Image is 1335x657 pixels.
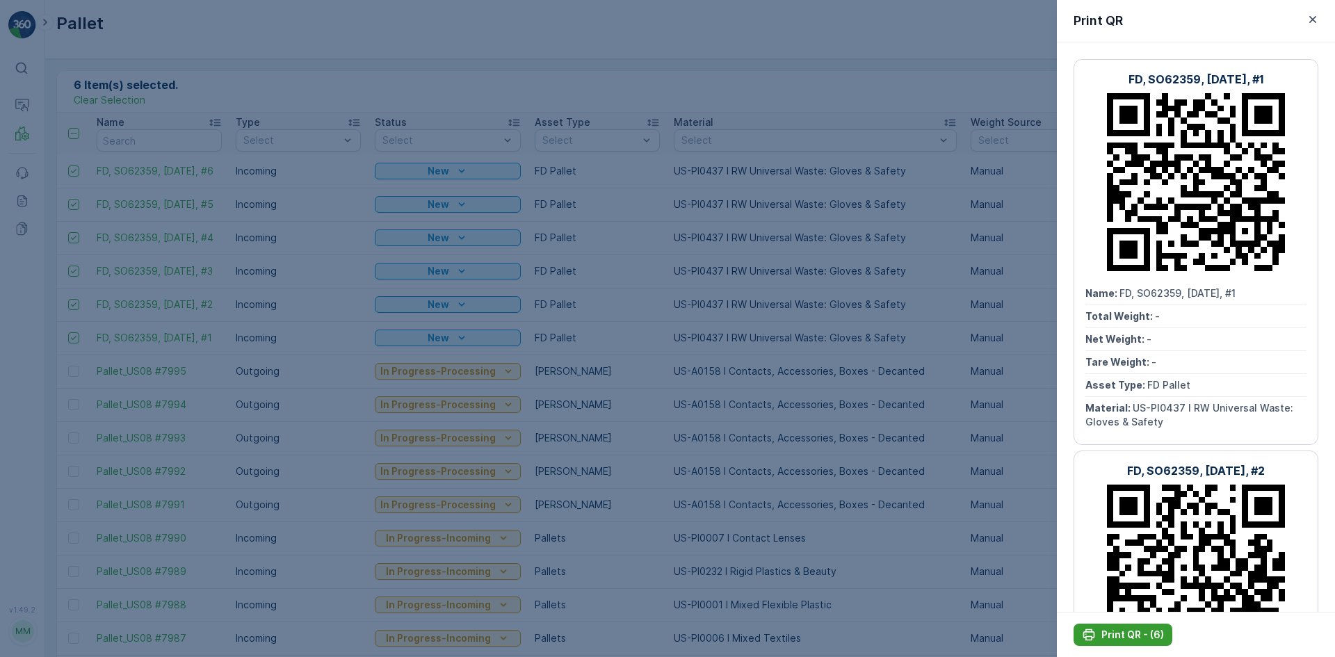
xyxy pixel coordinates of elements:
[1085,379,1147,391] span: Asset Type :
[1085,356,1151,368] span: Tare Weight :
[1074,11,1123,31] p: Print QR
[1085,333,1147,345] span: Net Weight :
[1155,310,1160,322] span: -
[1101,628,1164,642] p: Print QR - (6)
[1074,624,1172,646] button: Print QR - (6)
[1085,310,1155,322] span: Total Weight :
[1128,71,1264,88] p: FD, SO62359, [DATE], #1
[1127,462,1265,479] p: FD, SO62359, [DATE], #2
[1085,402,1133,414] span: Material :
[1119,287,1236,299] span: FD, SO62359, [DATE], #1
[1151,356,1156,368] span: -
[1147,379,1190,391] span: FD Pallet
[1085,402,1293,428] span: US-PI0437 I RW Universal Waste: Gloves & Safety
[1085,287,1119,299] span: Name :
[1147,333,1151,345] span: -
